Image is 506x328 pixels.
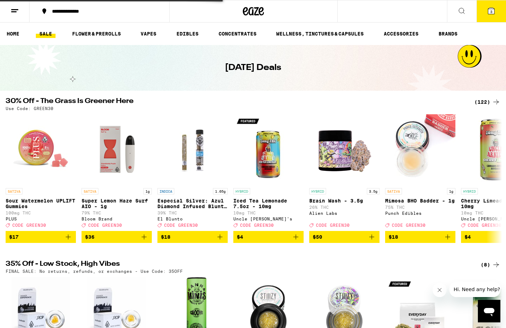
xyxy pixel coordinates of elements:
span: CODE GREEN30 [164,223,198,227]
div: El Blunto [157,217,228,221]
p: 39% THC [157,211,228,215]
a: FLOWER & PREROLLS [69,30,124,38]
a: SALE [36,30,56,38]
p: 100mg THC [6,211,76,215]
span: $18 [389,234,398,240]
p: 3.5g [367,188,379,194]
span: CODE GREEN30 [392,223,426,227]
img: PLUS - Sour Watermelon UPLIFT Gummies [6,114,76,185]
p: Sour Watermelon UPLIFT Gummies [6,198,76,209]
a: BRANDS [435,30,461,38]
p: FINAL SALE: No returns, refunds, or exchanges - Use Code: 35OFF [6,269,183,274]
p: 26% THC [309,205,379,210]
img: Bloom Brand - Super Lemon Haze Surf AIO - 1g [82,114,152,185]
p: Use Code: GREEN30 [6,106,53,111]
p: 75% THC [385,205,455,210]
p: Iced Tea Lemonade 7.5oz - 10mg [233,198,304,209]
span: $36 [85,234,95,240]
iframe: Button to launch messaging window [478,300,500,322]
p: Brain Wash - 3.5g [309,198,379,204]
p: 1.65g [213,188,228,194]
a: CONCENTRATES [215,30,260,38]
a: Open page for Iced Tea Lemonade 7.5oz - 10mg from Uncle Arnie's [233,114,304,231]
button: Add to bag [157,231,228,243]
p: Mimosa BHO Badder - 1g [385,198,455,204]
button: Add to bag [309,231,379,243]
a: Open page for Mimosa BHO Badder - 1g from Punch Edibles [385,114,455,231]
button: Add to bag [385,231,455,243]
a: (122) [474,98,500,106]
a: Open page for Brain Wash - 3.5g from Alien Labs [309,114,379,231]
a: ACCESSORIES [380,30,422,38]
span: CODE GREEN30 [12,223,46,227]
h2: 30% Off - The Grass Is Greener Here [6,98,466,106]
div: Alien Labs [309,211,379,216]
p: 10mg THC [233,211,304,215]
a: Open page for Especial Silver: Azul Diamond Infused Blunt - 1.65g from El Blunto [157,114,228,231]
p: HYBRID [309,188,326,194]
a: Open page for Sour Watermelon UPLIFT Gummies from PLUS [6,114,76,231]
span: CODE GREEN30 [240,223,274,227]
span: $18 [161,234,170,240]
p: Especial Silver: Azul Diamond Infused Blunt - 1.65g [157,198,228,209]
button: Add to bag [82,231,152,243]
p: Super Lemon Haze Surf AIO - 1g [82,198,152,209]
div: Bloom Brand [82,217,152,221]
div: Uncle [PERSON_NAME]'s [233,217,304,221]
p: INDICA [157,188,174,194]
button: Add to bag [233,231,304,243]
p: SATIVA [82,188,98,194]
p: 1g [143,188,152,194]
span: $17 [9,234,19,240]
p: SATIVA [385,188,402,194]
p: HYBRID [233,188,250,194]
p: HYBRID [461,188,478,194]
a: EDIBLES [173,30,202,38]
p: 79% THC [82,211,152,215]
h2: 35% Off - Low Stock, High Vibes [6,261,466,269]
p: 1g [447,188,455,194]
img: Uncle Arnie's - Iced Tea Lemonade 7.5oz - 10mg [233,114,304,185]
span: CODE GREEN30 [316,223,350,227]
button: 3 [476,0,506,22]
span: $50 [313,234,322,240]
div: PLUS [6,217,76,221]
iframe: Close message [433,283,447,297]
iframe: Message from company [449,282,500,297]
button: Add to bag [6,231,76,243]
h1: [DATE] Deals [225,62,281,74]
a: Open page for Super Lemon Haze Surf AIO - 1g from Bloom Brand [82,114,152,231]
span: $4 [237,234,243,240]
img: El Blunto - Especial Silver: Azul Diamond Infused Blunt - 1.65g [157,114,228,185]
span: 3 [490,9,492,14]
a: WELLNESS, TINCTURES & CAPSULES [273,30,367,38]
img: Punch Edibles - Mimosa BHO Badder - 1g [385,114,455,185]
a: (8) [481,261,500,269]
a: HOME [3,30,23,38]
div: Punch Edibles [385,211,455,216]
span: $4 [465,234,471,240]
span: CODE GREEN30 [468,223,501,227]
a: VAPES [137,30,160,38]
img: Alien Labs - Brain Wash - 3.5g [309,114,379,185]
p: SATIVA [6,188,22,194]
span: CODE GREEN30 [88,223,122,227]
